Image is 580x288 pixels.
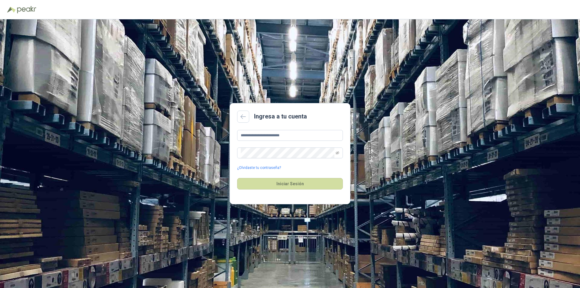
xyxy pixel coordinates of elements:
h2: Ingresa a tu cuenta [254,112,307,121]
img: Peakr [17,6,36,13]
a: ¿Olvidaste tu contraseña? [237,165,281,171]
img: Logo [7,7,16,13]
span: eye-invisible [336,151,339,155]
button: Iniciar Sesión [237,178,343,189]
